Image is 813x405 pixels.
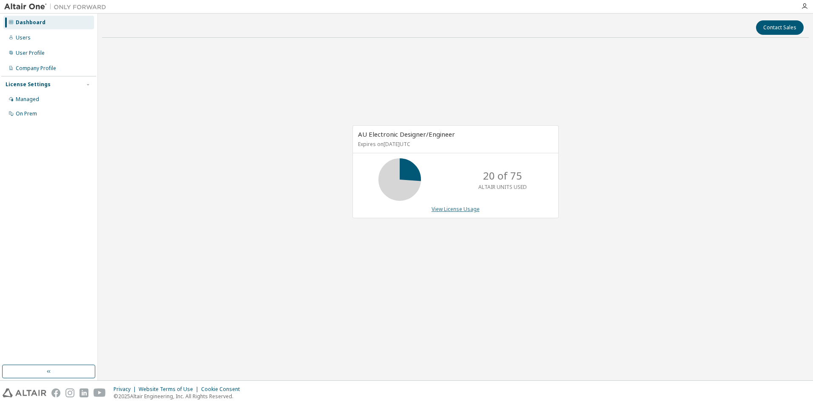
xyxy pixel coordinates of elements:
img: linkedin.svg [80,388,88,397]
div: Website Terms of Use [139,386,201,393]
img: youtube.svg [94,388,106,397]
div: Managed [16,96,39,103]
span: AU Electronic Designer/Engineer [358,130,455,138]
div: Privacy [114,386,139,393]
p: © 2025 Altair Engineering, Inc. All Rights Reserved. [114,393,245,400]
div: Cookie Consent [201,386,245,393]
img: altair_logo.svg [3,388,46,397]
div: User Profile [16,50,45,56]
div: Dashboard [16,19,45,26]
img: Altair One [4,3,111,11]
button: Contact Sales [756,20,804,35]
a: View License Usage [432,205,480,213]
div: Users [16,34,31,41]
div: Company Profile [16,65,56,72]
div: On Prem [16,110,37,117]
p: 20 of 75 [483,169,522,183]
p: ALTAIR UNITS USED [478,183,527,191]
img: facebook.svg [51,388,60,397]
p: Expires on [DATE] UTC [358,141,551,148]
img: instagram.svg [65,388,74,397]
div: License Settings [6,81,51,88]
